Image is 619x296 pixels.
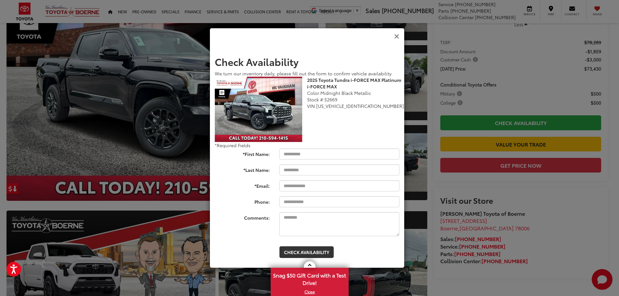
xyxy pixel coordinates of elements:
[210,196,275,205] label: Phone:
[215,77,302,142] img: 2025 Toyota Tundra i-FORCE MAX Platinum i-FORCE MAX
[320,90,371,96] span: Midnight Black Metallic
[210,164,275,173] label: *Last Name:
[210,148,275,157] label: *First Name:
[394,32,399,40] button: Close
[307,90,320,96] span: Color:
[215,56,399,67] h2: Check Availability
[210,180,275,189] label: *Email:
[307,77,401,90] b: 2025 Toyota Tundra i-FORCE MAX Platinum i-FORCE MAX
[307,103,316,109] span: VIN:
[271,268,348,288] span: Snag $50 Gift Card with a Test Drive!
[324,96,337,103] span: 52669
[215,142,251,148] span: *Required Fields
[215,70,399,77] div: We turn our inventory daily, please fill out the form to confirm vehicle availability.
[210,212,275,221] label: Comments:
[279,246,334,258] button: Check Availability
[307,96,324,103] span: Stock #:
[316,103,404,109] span: [US_VEHICLE_IDENTIFICATION_NUMBER]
